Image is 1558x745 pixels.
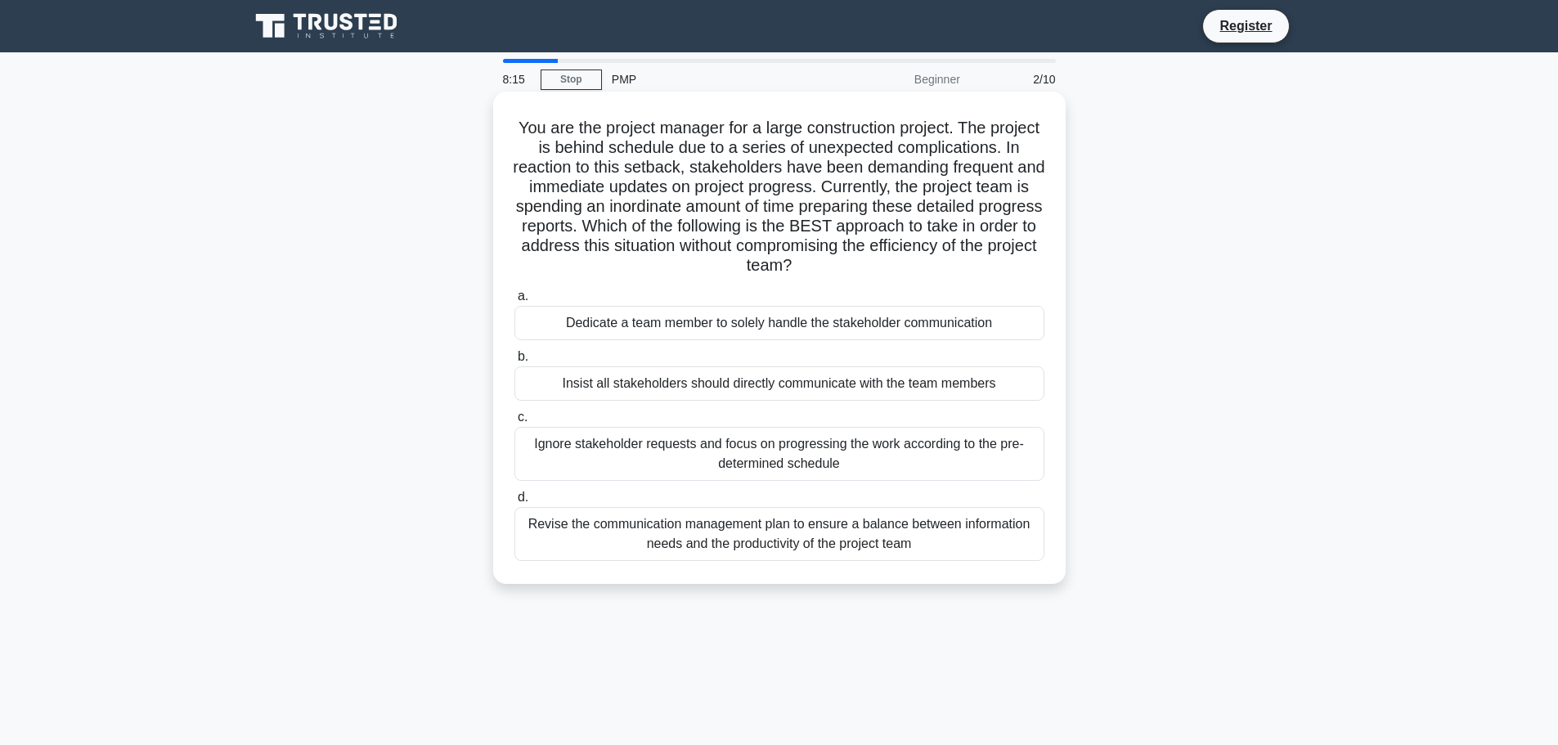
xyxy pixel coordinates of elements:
span: d. [518,490,528,504]
a: Register [1210,16,1282,36]
div: Insist all stakeholders should directly communicate with the team members [514,366,1044,401]
span: b. [518,349,528,363]
h5: You are the project manager for a large construction project. The project is behind schedule due ... [513,118,1046,276]
div: Ignore stakeholder requests and focus on progressing the work according to the pre-determined sch... [514,427,1044,481]
div: 8:15 [493,63,541,96]
div: Revise the communication management plan to ensure a balance between information needs and the pr... [514,507,1044,561]
span: c. [518,410,528,424]
div: Beginner [827,63,970,96]
div: 2/10 [970,63,1066,96]
div: PMP [602,63,827,96]
span: a. [518,289,528,303]
div: Dedicate a team member to solely handle the stakeholder communication [514,306,1044,340]
a: Stop [541,70,602,90]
